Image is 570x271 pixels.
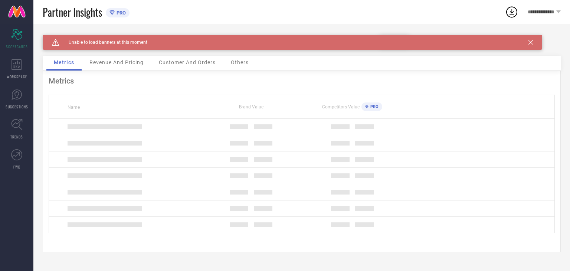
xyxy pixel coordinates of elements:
span: Others [231,59,249,65]
span: PRO [368,104,379,109]
div: Metrics [49,76,555,85]
span: Unable to load banners at this moment [59,40,147,45]
span: Partner Insights [43,4,102,20]
span: PRO [115,10,126,16]
span: WORKSPACE [7,74,27,79]
div: Open download list [505,5,518,19]
span: Customer And Orders [159,59,216,65]
div: Brand [43,35,117,40]
span: SUGGESTIONS [6,104,28,110]
span: Metrics [54,59,74,65]
span: Brand Value [239,104,263,110]
span: Competitors Value [322,104,360,110]
span: TRENDS [10,134,23,140]
span: Name [68,105,80,110]
span: SCORECARDS [6,44,28,49]
span: FWD [13,164,20,170]
span: Revenue And Pricing [89,59,144,65]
